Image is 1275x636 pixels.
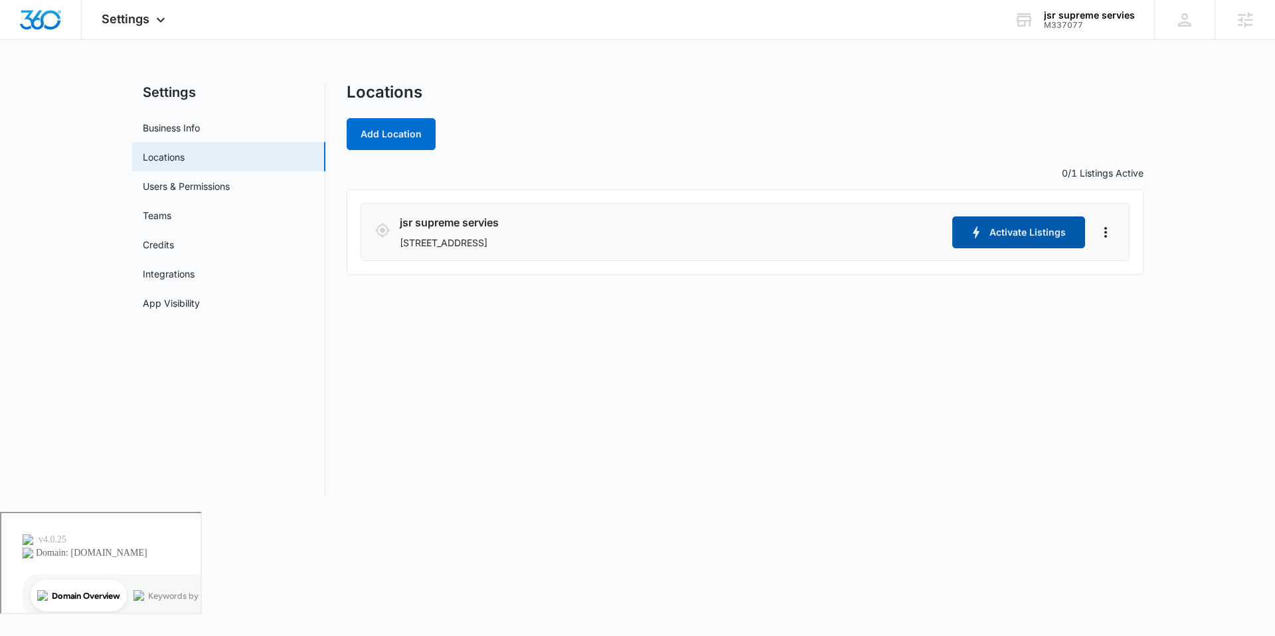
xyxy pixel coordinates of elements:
img: tab_keywords_by_traffic_grey.svg [132,77,143,88]
a: Integrations [143,267,195,281]
button: Actions [1096,222,1116,243]
button: Activate Listings [952,216,1085,248]
h1: Locations [347,82,422,102]
div: v 4.0.25 [37,21,65,32]
span: Settings [102,12,149,26]
div: Domain: [DOMAIN_NAME] [35,35,146,45]
a: Business Info [143,121,200,135]
div: account name [1044,10,1135,21]
h3: jsr supreme servies [400,214,947,230]
button: Add Location [347,118,436,150]
a: Add Location [347,128,436,139]
img: logo_orange.svg [21,21,32,32]
a: App Visibility [143,296,200,310]
img: tab_domain_overview_orange.svg [36,77,46,88]
p: 0/1 Listings Active [347,166,1144,180]
div: Domain Overview [50,78,119,87]
div: Keywords by Traffic [147,78,224,87]
img: website_grey.svg [21,35,32,45]
a: Users & Permissions [143,179,230,193]
a: Teams [143,208,171,222]
div: account id [1044,21,1135,30]
h2: Settings [132,82,325,102]
a: Locations [143,150,185,164]
a: Credits [143,238,174,252]
p: [STREET_ADDRESS] [400,236,947,250]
